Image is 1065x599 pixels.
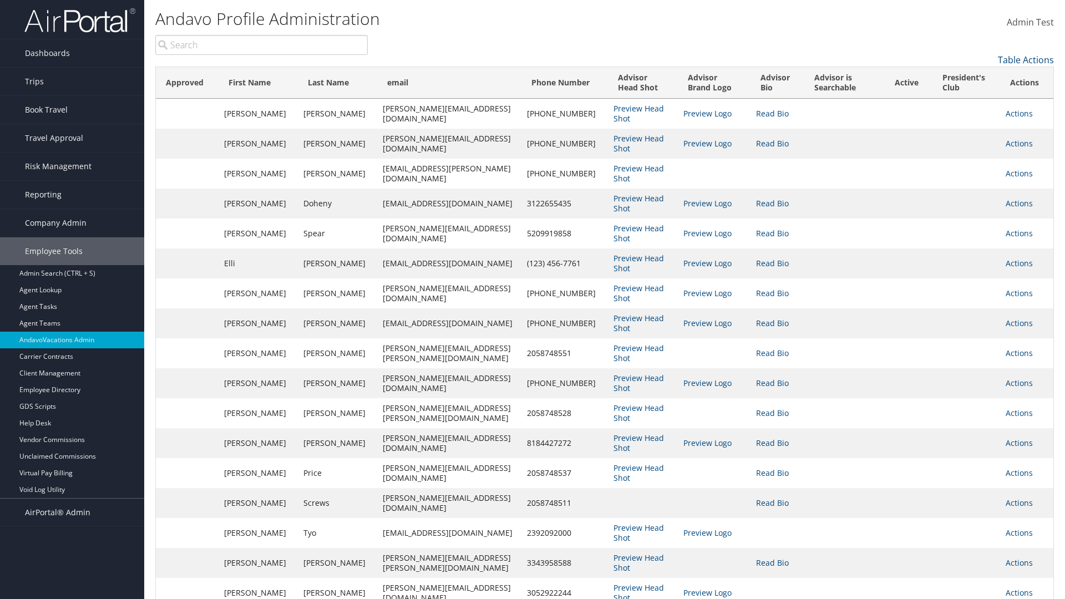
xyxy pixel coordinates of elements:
td: [PERSON_NAME][EMAIL_ADDRESS][PERSON_NAME][DOMAIN_NAME] [377,398,521,428]
td: [PERSON_NAME] [219,338,298,368]
a: Preview Head Shot [613,313,664,333]
span: Travel Approval [25,124,83,152]
a: Preview Logo [683,108,732,119]
th: Last Name: activate to sort column ascending [298,67,377,99]
a: Preview Logo [683,527,732,538]
td: [PHONE_NUMBER] [521,159,608,189]
td: [PERSON_NAME] [219,308,298,338]
a: Preview Head Shot [613,223,664,243]
td: [EMAIL_ADDRESS][DOMAIN_NAME] [377,518,521,548]
a: Preview Head Shot [613,403,664,423]
th: Approved: activate to sort column ascending [156,67,219,99]
td: [PERSON_NAME][EMAIL_ADDRESS][PERSON_NAME][DOMAIN_NAME] [377,338,521,368]
span: Book Travel [25,96,68,124]
td: 3343958588 [521,548,608,578]
td: [PERSON_NAME] [298,248,377,278]
span: Dashboards [25,39,70,67]
td: 2058748551 [521,338,608,368]
a: Read Bio [756,138,789,149]
span: Employee Tools [25,237,83,265]
a: Preview Head Shot [613,133,664,154]
td: [PERSON_NAME][EMAIL_ADDRESS][DOMAIN_NAME] [377,219,521,248]
a: Read Bio [756,348,789,358]
span: Admin Test [1007,16,1054,28]
td: Elli [219,248,298,278]
td: [EMAIL_ADDRESS][DOMAIN_NAME] [377,189,521,219]
a: Preview Logo [683,138,732,149]
a: Actions [1006,228,1033,238]
td: [PERSON_NAME][EMAIL_ADDRESS][DOMAIN_NAME] [377,278,521,308]
a: Preview Logo [683,318,732,328]
a: Table Actions [998,54,1054,66]
td: 5209919858 [521,219,608,248]
a: Read Bio [756,288,789,298]
a: Preview Logo [683,228,732,238]
a: Read Bio [756,228,789,238]
a: Actions [1006,108,1033,119]
a: Actions [1006,258,1033,268]
a: Preview Head Shot [613,103,664,124]
a: Read Bio [756,468,789,478]
a: Read Bio [756,258,789,268]
td: [PERSON_NAME] [219,129,298,159]
th: Advisor Bio: activate to sort column ascending [750,67,804,99]
td: [PERSON_NAME] [219,189,298,219]
a: Read Bio [756,408,789,418]
a: Preview Logo [683,288,732,298]
td: [EMAIL_ADDRESS][PERSON_NAME][DOMAIN_NAME] [377,159,521,189]
th: President's Club: activate to sort column ascending [932,67,1001,99]
a: Preview Logo [683,258,732,268]
a: Actions [1006,587,1033,598]
th: Advisor Head Shot: activate to sort column ascending [608,67,678,99]
a: Read Bio [756,198,789,209]
td: [PERSON_NAME] [219,278,298,308]
a: Actions [1006,168,1033,179]
td: [EMAIL_ADDRESS][DOMAIN_NAME] [377,308,521,338]
td: [PERSON_NAME] [219,159,298,189]
td: [PERSON_NAME][EMAIL_ADDRESS][DOMAIN_NAME] [377,368,521,398]
a: Preview Head Shot [613,463,664,483]
td: [PHONE_NUMBER] [521,278,608,308]
td: [PERSON_NAME][EMAIL_ADDRESS][DOMAIN_NAME] [377,129,521,159]
td: [PERSON_NAME] [298,338,377,368]
a: Preview Logo [683,587,732,598]
td: [PERSON_NAME] [298,428,377,458]
td: [PERSON_NAME] [298,159,377,189]
td: [PERSON_NAME] [219,548,298,578]
td: [PERSON_NAME][EMAIL_ADDRESS][DOMAIN_NAME] [377,99,521,129]
td: 2058748537 [521,458,608,488]
span: AirPortal® Admin [25,499,90,526]
th: Advisor is Searchable: activate to sort column ascending [804,67,885,99]
a: Preview Head Shot [613,433,664,453]
td: [PERSON_NAME][EMAIL_ADDRESS][DOMAIN_NAME] [377,488,521,518]
a: Actions [1006,138,1033,149]
a: Actions [1006,378,1033,388]
td: Spear [298,219,377,248]
td: [PHONE_NUMBER] [521,129,608,159]
a: Preview Head Shot [613,163,664,184]
a: Read Bio [756,498,789,508]
td: [PERSON_NAME] [219,488,298,518]
td: [PERSON_NAME] [298,368,377,398]
td: [PERSON_NAME] [298,99,377,129]
a: Read Bio [756,557,789,568]
td: [PERSON_NAME][EMAIL_ADDRESS][DOMAIN_NAME] [377,458,521,488]
a: Actions [1006,468,1033,478]
a: Preview Head Shot [613,343,664,363]
span: Trips [25,68,44,95]
td: 8184427272 [521,428,608,458]
td: [EMAIL_ADDRESS][DOMAIN_NAME] [377,248,521,278]
td: [PERSON_NAME] [219,99,298,129]
a: Preview Logo [683,198,732,209]
a: Preview Head Shot [613,373,664,393]
td: 2392092000 [521,518,608,548]
a: Actions [1006,288,1033,298]
a: Read Bio [756,438,789,448]
a: Preview Head Shot [613,253,664,273]
th: First Name: activate to sort column ascending [219,67,298,99]
td: Tyo [298,518,377,548]
a: Actions [1006,318,1033,328]
span: Reporting [25,181,62,209]
th: Actions [1000,67,1053,99]
a: Preview Head Shot [613,193,664,214]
